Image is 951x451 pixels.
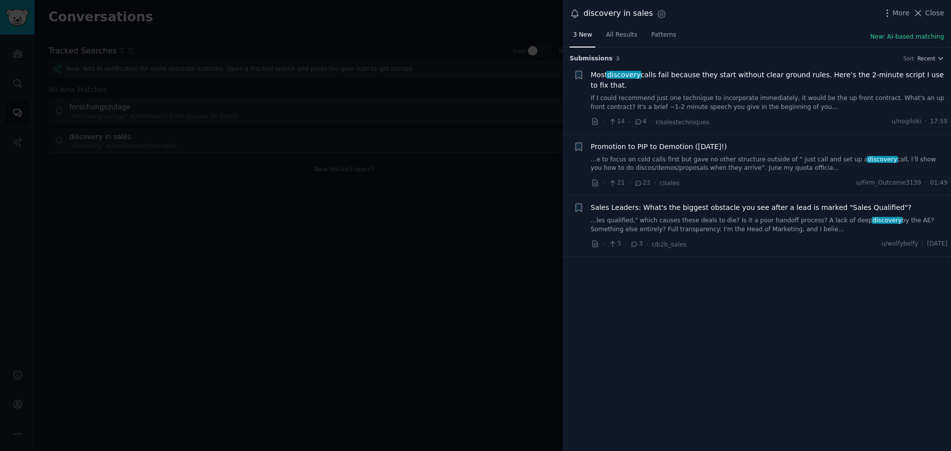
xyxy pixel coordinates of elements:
[570,27,595,48] a: 3 New
[606,71,641,79] span: discovery
[913,8,944,18] button: Close
[925,117,927,126] span: ·
[630,240,642,249] span: 3
[660,180,680,187] span: r/sales
[608,179,625,188] span: 21
[927,240,948,249] span: [DATE]
[925,179,927,188] span: ·
[922,240,924,249] span: ·
[608,240,621,249] span: 3
[616,55,620,61] span: 3
[573,31,592,40] span: 3 New
[872,217,902,224] span: discovery
[903,55,914,62] div: Sort
[591,94,948,111] a: If I could recommend just one technique to incorporate immediately, it would be the up front cont...
[892,117,921,126] span: u/nogiloki
[602,27,640,48] a: All Results
[893,8,910,18] span: More
[634,117,646,126] span: 4
[652,241,687,248] span: r/b2b_sales
[591,202,912,213] a: Sales Leaders: What's the biggest obstacle you see after a lead is marked "Sales Qualified"?
[648,27,680,48] a: Patterns
[881,240,918,249] span: u/wolfybelfy
[629,117,631,127] span: ·
[603,239,605,250] span: ·
[591,216,948,234] a: ...les qualified," which causes these deals to die? Is it a poor handoff process? A lack of deepd...
[917,55,935,62] span: Recent
[625,239,627,250] span: ·
[650,117,652,127] span: ·
[591,70,948,91] a: Mostdiscoverycalls fail because they start without clear ground rules. Here’s the 2-minute script...
[930,117,948,126] span: 17:59
[570,54,613,63] span: Submission s
[651,31,676,40] span: Patterns
[591,155,948,173] a: ...e to focus on cold calls first but gave no other structure outside of “ just call and set up a...
[917,55,944,62] button: Recent
[925,8,944,18] span: Close
[882,8,910,18] button: More
[591,142,727,152] a: Promotion to PIP to Demotion ([DATE]!)
[591,70,948,91] span: Most calls fail because they start without clear ground rules. Here’s the 2-minute script I use t...
[603,178,605,188] span: ·
[870,33,944,42] button: New: AI-based matching
[603,117,605,127] span: ·
[856,179,921,188] span: u/Firm_Outcome3139
[606,31,637,40] span: All Results
[654,178,656,188] span: ·
[646,239,648,250] span: ·
[867,156,898,163] span: discovery
[629,178,631,188] span: ·
[583,7,653,20] div: discovery in sales
[656,119,709,126] span: r/salestechniques
[634,179,650,188] span: 23
[930,179,948,188] span: 01:49
[608,117,625,126] span: 14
